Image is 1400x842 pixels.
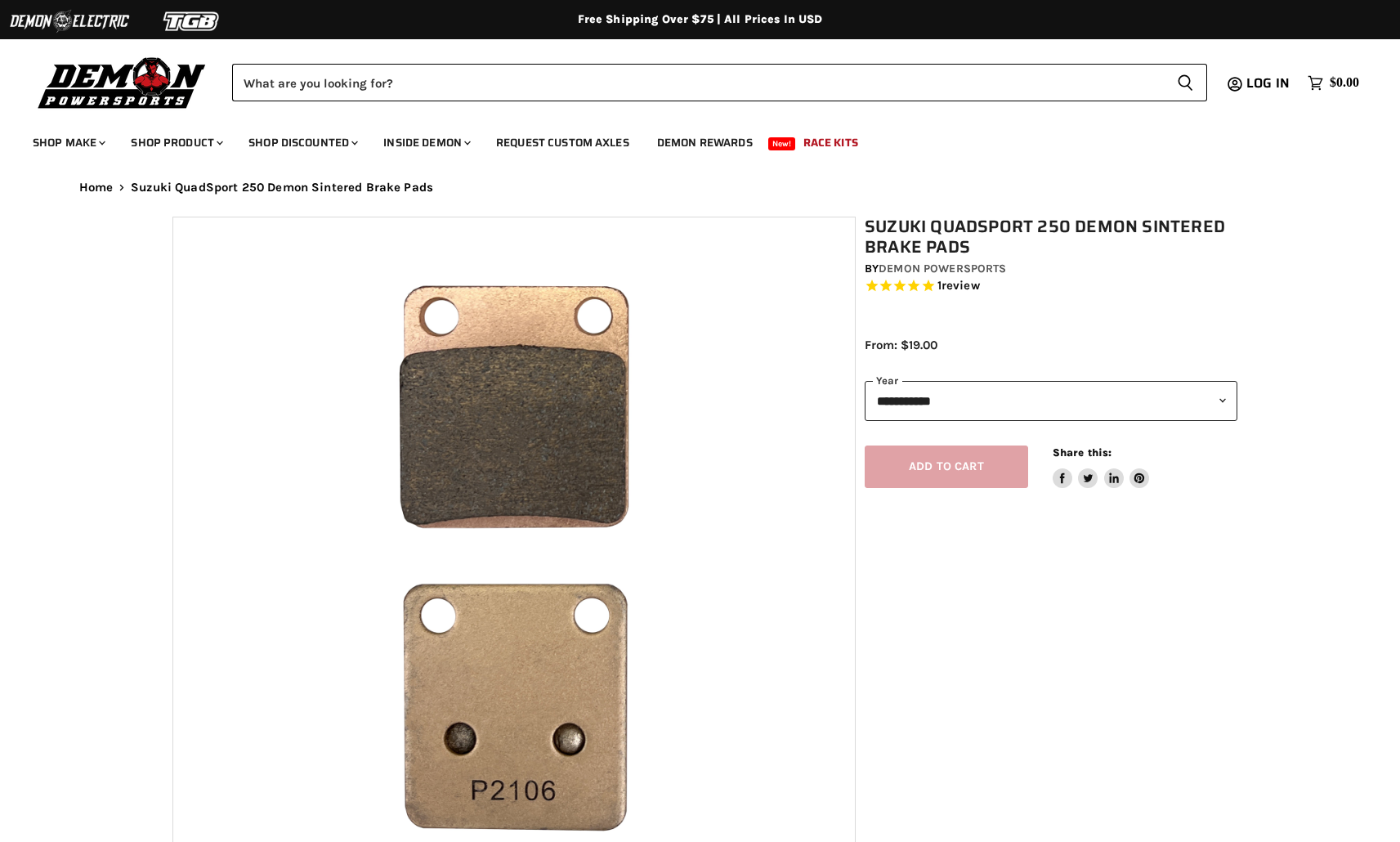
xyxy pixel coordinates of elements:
span: Suzuki QuadSport 250 Demon Sintered Brake Pads [131,181,433,195]
span: $0.00 [1330,75,1359,91]
span: review [942,279,980,293]
button: Search [1164,64,1207,101]
h1: Suzuki QuadSport 250 Demon Sintered Brake Pads [865,217,1237,258]
span: From: $19.00 [865,338,937,352]
span: Rated 5.0 out of 5 stars 1 reviews [865,278,1237,295]
a: Shop Product [119,126,233,159]
aside: Share this: [1053,446,1150,489]
span: Share this: [1053,446,1112,459]
div: by [865,260,1237,278]
a: Home [79,181,114,195]
span: Log in [1246,73,1290,93]
a: Log in [1239,76,1299,91]
a: Demon Powersports [879,262,1006,275]
div: Free Shipping Over $75 | All Prices In USD [47,12,1354,27]
a: Inside Demon [371,126,481,159]
a: $0.00 [1299,71,1367,95]
form: Product [232,64,1207,101]
img: Demon Electric Logo 2 [8,6,131,37]
a: Shop Discounted [236,126,368,159]
a: Shop Make [20,126,115,159]
a: Race Kits [791,126,870,159]
input: Search [232,64,1164,101]
a: Demon Rewards [645,126,765,159]
ul: Main menu [20,119,1355,159]
nav: Breadcrumbs [47,181,1354,195]
span: 1 reviews [937,279,980,293]
span: New! [768,137,796,150]
a: Request Custom Axles [484,126,642,159]
select: year [865,381,1237,421]
img: Demon Powersports [33,53,212,111]
img: TGB Logo 2 [131,6,253,37]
